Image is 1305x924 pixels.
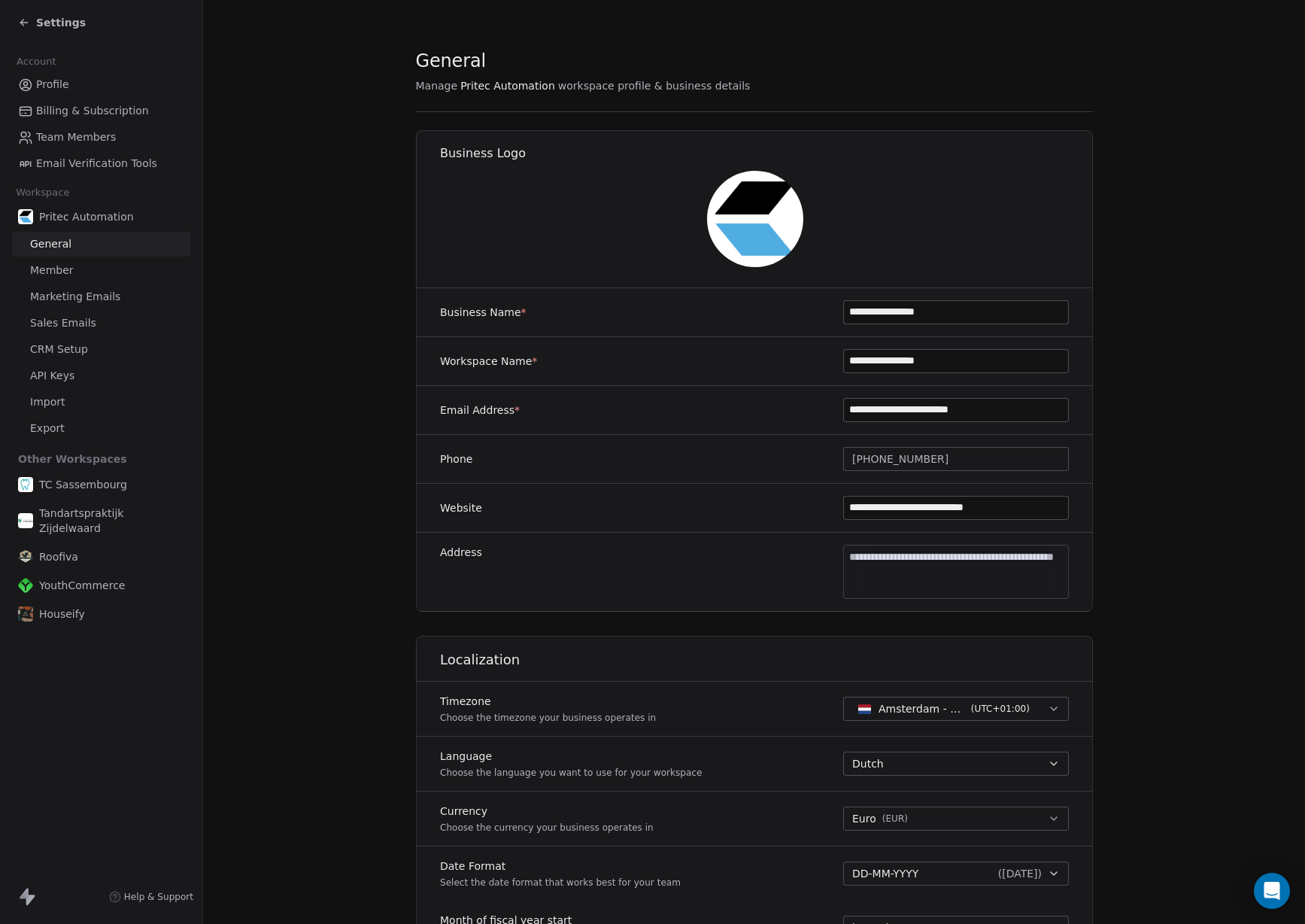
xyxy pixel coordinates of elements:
span: Email Verification Tools [36,156,157,172]
span: API Keys [30,368,74,384]
img: b646f82e.png [706,171,803,267]
span: Roofiva [39,549,78,564]
span: ( EUR ) [882,813,907,825]
p: Choose the currency your business operates in [440,822,654,834]
span: Marketing Emails [30,289,120,305]
label: Website [440,500,482,515]
img: cropped-favo.png [18,477,33,492]
label: Currency [440,804,654,819]
h1: Localization [440,651,1094,669]
span: DD-MM-YYYY [852,866,918,881]
label: Business Name [440,305,527,320]
label: Email Address [440,403,520,418]
a: Email Verification Tools [12,151,190,176]
a: Billing & Subscription [12,99,190,123]
span: workspace profile & business details [558,78,751,93]
button: Amsterdam - CET(UTC+01:00) [843,697,1069,721]
a: Export [12,416,190,441]
label: Phone [440,451,472,467]
span: Help & Support [124,891,193,903]
button: [PHONE_NUMBER] [843,447,1069,471]
a: CRM Setup [12,337,190,362]
label: Address [440,545,482,560]
span: Export [30,421,65,436]
a: Team Members [12,125,190,150]
label: Language [440,749,702,764]
span: Import [30,394,65,410]
span: Account [10,50,62,73]
img: YC%20tumbnail%20flavicon.png [18,578,33,593]
a: Import [12,390,190,415]
p: Choose the timezone your business operates in [440,712,656,724]
span: ( UTC+01:00 ) [970,702,1029,716]
label: Timezone [440,694,656,709]
span: Pritec Automation [460,78,555,93]
span: Amsterdam - CET [879,701,965,716]
img: Afbeelding1.png [18,606,33,622]
p: Choose the language you want to use for your workspace [440,767,702,779]
span: Tandartspraktijk Zijdelwaard [39,506,184,536]
span: Other Workspaces [12,447,133,471]
span: Sales Emails [30,315,96,331]
a: Member [12,258,190,283]
a: Settings [18,15,86,30]
span: General [30,236,71,252]
a: Sales Emails [12,311,190,336]
span: CRM Setup [30,342,88,357]
span: Settings [36,15,86,30]
span: Workspace [10,181,76,204]
span: Manage [416,78,458,93]
span: Pritec Automation [39,209,134,224]
h1: Business Logo [440,145,1094,162]
p: Select the date format that works best for your team [440,877,681,889]
a: Marketing Emails [12,284,190,309]
span: [PHONE_NUMBER] [852,451,948,467]
a: API Keys [12,363,190,388]
span: Team Members [36,129,116,145]
span: Dutch [852,756,884,771]
span: ( [DATE] ) [997,866,1041,881]
label: Date Format [440,859,681,874]
button: Euro(EUR) [843,807,1069,831]
span: Member [30,263,74,278]
span: YouthCommerce [39,578,125,593]
a: Profile [12,72,190,97]
label: Workspace Name [440,354,537,369]
a: Help & Support [109,891,193,903]
span: General [416,50,487,72]
img: b646f82e.png [18,209,33,224]
span: Houseify [39,606,85,622]
img: cropped-Favicon-Zijdelwaard.webp [18,513,33,528]
a: General [12,232,190,257]
img: Roofiva%20logo%20flavicon.png [18,549,33,564]
div: Open Intercom Messenger [1254,873,1290,909]
span: TC Sassembourg [39,477,127,492]
span: Profile [36,77,69,93]
span: Billing & Subscription [36,103,149,119]
span: Euro [852,811,876,827]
